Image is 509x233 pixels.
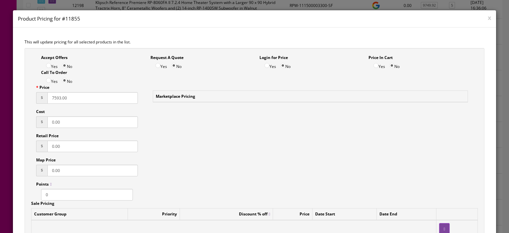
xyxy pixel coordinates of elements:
span: $ [36,165,47,176]
td: Date Start [312,208,377,220]
label: Retail Price [36,133,59,139]
input: Yes [46,78,51,83]
label: Login for Price [259,55,288,61]
label: Accept Offers [41,55,68,61]
span: $ [36,141,47,152]
h4: Product Pricing for #11855 [18,15,491,22]
td: Price [273,208,312,220]
button: x [488,15,491,21]
input: Yes [46,63,51,68]
label: Sale Pricing [31,201,54,206]
label: Map Price [36,157,56,163]
label: Yes [264,62,276,70]
input: Yes [155,63,160,68]
label: No [171,62,182,70]
input: Yes [264,63,269,68]
td: Priority [128,208,180,220]
td: Date End [377,208,436,220]
td: Customer Group [31,208,128,220]
input: Yes [373,63,378,68]
td: Marketplace Pricing [153,90,468,102]
span: Set a percent off the existing price. If updateing a marketplace Customer Group, we will use the ... [239,211,270,217]
label: No [280,62,291,70]
input: No [389,63,394,68]
label: No [62,77,72,85]
label: No [62,62,72,70]
label: Request A Quote [150,55,184,61]
input: This should be a number with up to 2 decimal places. [47,141,138,152]
input: No [62,78,67,83]
label: Yes [155,62,167,70]
input: This should be a number with up to 2 decimal places. [47,116,138,128]
label: Yes [46,77,58,85]
p: This will update pricing for all selected products in the list. [25,39,484,45]
label: Yes [373,62,385,70]
input: No [280,63,285,68]
label: Call To Order [41,70,67,76]
input: This should be a number with up to 2 decimal places. [47,165,138,176]
span: Number of points needed to buy this item. If you don't want this product to be purchased with poi... [36,181,51,187]
label: Yes [46,62,58,70]
input: No [171,63,176,68]
input: No [62,63,67,68]
input: Points [41,189,133,201]
label: Price In Cart [368,55,393,61]
span: $ [36,92,47,104]
label: Price [36,85,49,90]
label: Cost [36,109,45,115]
label: No [389,62,400,70]
span: $ [36,116,47,128]
input: This should be a number with up to 2 decimal places. [47,92,138,104]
